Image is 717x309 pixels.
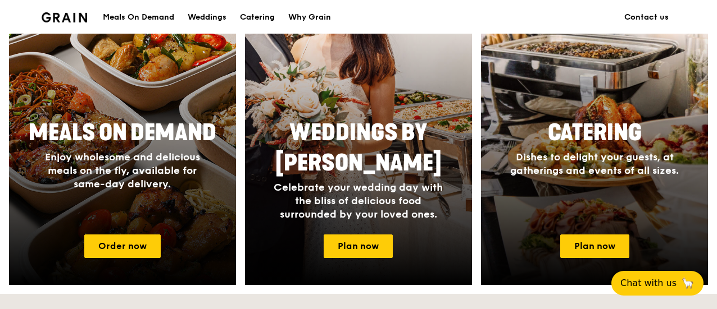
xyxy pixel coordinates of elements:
[181,1,233,34] a: Weddings
[240,1,275,34] div: Catering
[681,276,695,290] span: 🦙
[84,234,161,258] a: Order now
[275,119,442,177] span: Weddings by [PERSON_NAME]
[560,234,629,258] a: Plan now
[620,276,677,290] span: Chat with us
[274,181,443,220] span: Celebrate your wedding day with the bliss of delicious food surrounded by your loved ones.
[618,1,675,34] a: Contact us
[42,12,87,22] img: Grain
[548,119,642,146] span: Catering
[188,1,226,34] div: Weddings
[103,1,174,34] div: Meals On Demand
[45,151,200,190] span: Enjoy wholesome and delicious meals on the fly, available for same-day delivery.
[288,1,331,34] div: Why Grain
[282,1,338,34] a: Why Grain
[233,1,282,34] a: Catering
[611,271,704,296] button: Chat with us🦙
[29,119,216,146] span: Meals On Demand
[510,151,679,177] span: Dishes to delight your guests, at gatherings and events of all sizes.
[324,234,393,258] a: Plan now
